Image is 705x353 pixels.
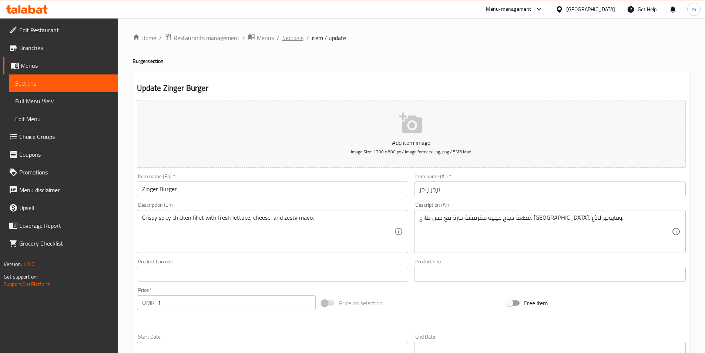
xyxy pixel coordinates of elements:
[4,272,38,282] span: Get support on:
[19,186,112,194] span: Menu disclaimer
[414,182,686,196] input: Enter name Ar
[15,114,112,123] span: Edit Menu
[19,203,112,212] span: Upsell
[277,33,279,42] li: /
[524,299,548,307] span: Free item
[282,33,303,42] a: Sections
[137,267,409,282] input: Please enter product barcode
[132,33,156,42] a: Home
[566,5,615,13] div: [GEOGRAPHIC_DATA]
[3,21,118,39] a: Edit Restaurant
[3,199,118,217] a: Upsell
[15,79,112,88] span: Sections
[414,267,686,282] input: Please enter product sku
[486,5,531,14] div: Menu-management
[9,110,118,128] a: Edit Menu
[148,138,674,147] p: Add item image
[9,74,118,92] a: Sections
[3,128,118,146] a: Choice Groups
[4,279,51,289] a: Support.OpsPlatform
[142,214,395,249] textarea: Crispy spicy chicken fillet with fresh lettuce, cheese, and zesty mayo.
[339,299,383,307] span: Price on selection
[9,92,118,110] a: Full Menu View
[248,33,274,43] a: Menus
[3,57,118,74] a: Menus
[142,298,155,307] p: OMR
[692,5,696,13] span: m
[257,33,274,42] span: Menus
[19,132,112,141] span: Choice Groups
[132,57,690,65] h4: Burger section
[4,259,22,269] span: Version:
[312,33,346,42] span: item / update
[3,181,118,199] a: Menu disclaimer
[306,33,309,42] li: /
[132,33,690,43] nav: breadcrumb
[19,239,112,248] span: Grocery Checklist
[19,221,112,230] span: Coverage Report
[419,214,672,249] textarea: قطعة دجاج فيليه مقرمشة حارة مع خس طازج، [GEOGRAPHIC_DATA]، ومايونيز لاذع.
[19,43,112,52] span: Branches
[137,182,409,196] input: Enter name En
[351,147,472,156] span: Image Size: 1200 x 800 px / Image formats: jpg, png / 5MB Max.
[19,168,112,177] span: Promotions
[3,163,118,181] a: Promotions
[3,217,118,234] a: Coverage Report
[137,83,686,94] h2: Update Zinger Burger
[15,97,112,106] span: Full Menu View
[19,26,112,34] span: Edit Restaurant
[158,295,316,310] input: Please enter price
[137,100,686,168] button: Add item imageImage Size: 1200 x 800 px / Image formats: jpg, png / 5MB Max.
[3,39,118,57] a: Branches
[19,150,112,159] span: Coupons
[174,33,239,42] span: Restaurants management
[165,33,239,43] a: Restaurants management
[3,234,118,252] a: Grocery Checklist
[159,33,162,42] li: /
[242,33,245,42] li: /
[3,146,118,163] a: Coupons
[21,61,112,70] span: Menus
[23,259,34,269] span: 1.0.0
